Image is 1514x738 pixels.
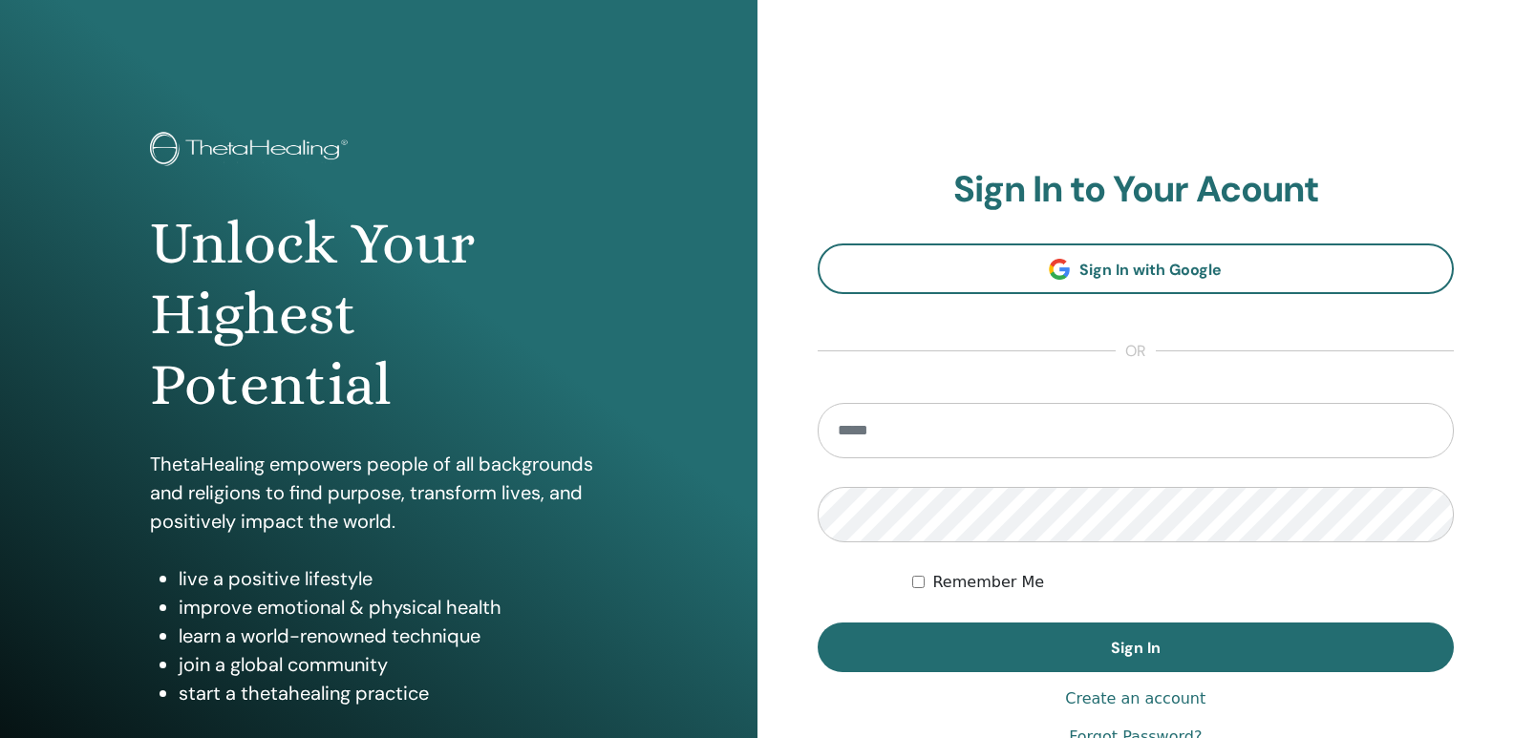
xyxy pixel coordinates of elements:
li: join a global community [179,650,607,679]
li: start a thetahealing practice [179,679,607,707]
h2: Sign In to Your Acount [818,168,1455,212]
a: Sign In with Google [818,243,1455,294]
p: ThetaHealing empowers people of all backgrounds and religions to find purpose, transform lives, a... [150,450,607,536]
span: Sign In with Google [1079,260,1222,280]
a: Create an account [1065,687,1205,710]
h1: Unlock Your Highest Potential [150,208,607,421]
label: Remember Me [932,571,1044,594]
li: live a positive lifestyle [179,564,607,593]
span: or [1116,340,1156,363]
li: improve emotional & physical health [179,593,607,622]
button: Sign In [818,622,1455,672]
span: Sign In [1111,638,1161,658]
li: learn a world-renowned technique [179,622,607,650]
div: Keep me authenticated indefinitely or until I manually logout [912,571,1454,594]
